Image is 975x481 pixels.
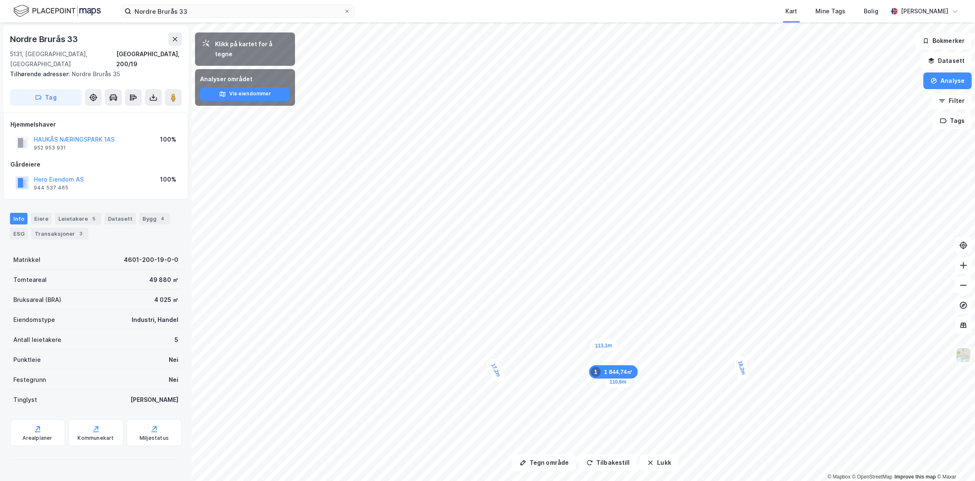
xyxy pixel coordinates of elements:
div: [GEOGRAPHIC_DATA], 200/19 [116,49,182,69]
div: Eiendomstype [13,315,55,325]
div: Info [10,213,27,224]
div: Map marker [732,354,751,381]
iframe: Chat Widget [933,441,975,481]
a: Mapbox [827,474,850,480]
div: 100% [160,135,176,145]
div: ESG [10,228,28,239]
div: Nordre Brurås 33 [10,32,80,46]
div: 4 025 ㎡ [154,295,178,305]
div: Eiere [31,213,52,224]
div: Tinglyst [13,395,37,405]
button: Bokmerker [915,32,972,49]
div: Antall leietakere [13,335,61,345]
div: Map marker [590,339,617,352]
div: 100% [160,174,176,184]
div: Hjemmelshaver [10,120,181,130]
div: Industri, Handel [132,315,178,325]
div: 944 537 465 [34,184,68,191]
div: 4 [158,214,167,223]
div: Kart [785,6,797,16]
div: Analyser området [200,74,290,84]
div: Klikk på kartet for å tegne [215,39,288,59]
div: Bruksareal (BRA) [13,295,61,305]
img: logo.f888ab2527a4732fd821a326f86c7f29.svg [13,4,101,18]
button: Filter [932,92,972,109]
div: 1 [591,367,601,377]
div: Map marker [604,376,631,388]
div: Festegrunn [13,375,46,385]
button: Tag [10,89,82,106]
button: Datasett [921,52,972,69]
button: Analyse [923,72,972,89]
input: Søk på adresse, matrikkel, gårdeiere, leietakere eller personer [131,5,344,17]
div: Matrikkel [13,255,40,265]
div: Datasett [105,213,136,224]
div: Nei [169,355,178,365]
button: Tags [933,112,972,129]
div: Miljøstatus [140,435,169,441]
div: Arealplaner [22,435,52,441]
div: [PERSON_NAME] [901,6,948,16]
div: 952 953 931 [34,145,66,151]
div: Bolig [864,6,878,16]
button: Lukk [640,454,678,471]
div: Nordre Brurås 35 [10,69,175,79]
div: Punktleie [13,355,41,365]
button: Vis eiendommer [200,87,290,101]
div: 5 [175,335,178,345]
div: Transaksjoner [31,228,88,239]
div: [PERSON_NAME] [130,395,178,405]
div: Nei [169,375,178,385]
div: Leietakere [55,213,101,224]
div: Bygg [139,213,170,224]
img: Z [955,347,971,363]
div: Gårdeiere [10,160,181,169]
button: Tilbakestill [579,454,637,471]
div: 4601-200-19-0-0 [124,255,178,265]
a: OpenStreetMap [852,474,892,480]
div: 49 880 ㎡ [149,275,178,285]
div: Kommunekart [77,435,114,441]
div: Mine Tags [815,6,845,16]
a: Improve this map [895,474,936,480]
div: 5 [90,214,98,223]
div: Map marker [485,357,506,384]
div: Map marker [589,365,638,379]
span: Tilhørende adresser: [10,70,72,77]
div: 5131, [GEOGRAPHIC_DATA], [GEOGRAPHIC_DATA] [10,49,116,69]
div: 3 [77,229,85,238]
button: Tegn område [512,454,576,471]
div: Tomteareal [13,275,47,285]
div: Kontrollprogram for chat [933,441,975,481]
